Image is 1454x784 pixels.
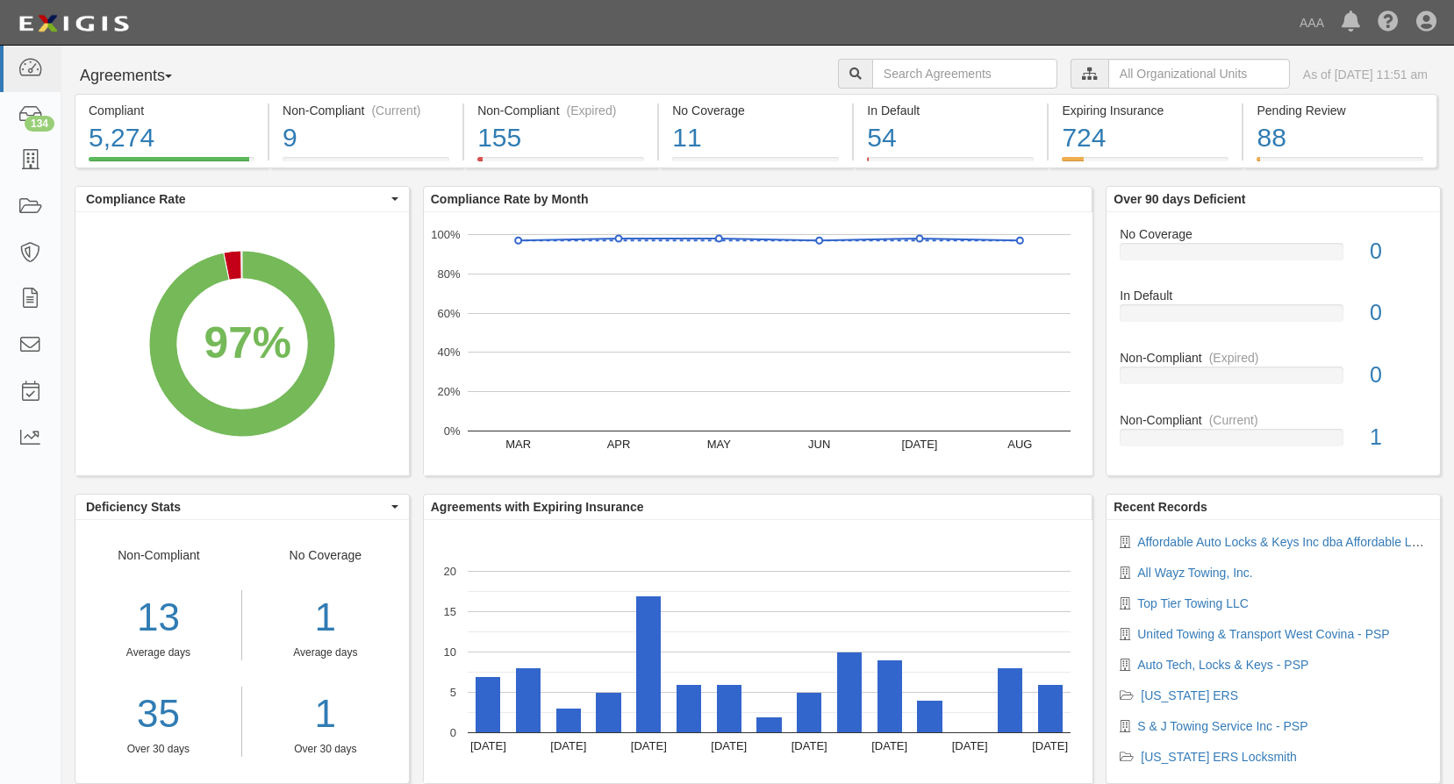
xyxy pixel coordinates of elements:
[1378,12,1399,33] i: Help Center - Complianz
[872,59,1057,89] input: Search Agreements
[1114,500,1207,514] b: Recent Records
[269,157,462,171] a: Non-Compliant(Current)9
[437,346,460,359] text: 40%
[437,267,460,281] text: 80%
[1209,411,1258,429] div: (Current)
[255,687,396,742] a: 1
[86,190,387,208] span: Compliance Rate
[424,520,1092,783] svg: A chart.
[437,306,460,319] text: 60%
[1120,225,1427,288] a: No Coverage0
[1107,411,1440,429] div: Non-Compliant
[75,645,241,660] div: Average days
[951,739,987,752] text: [DATE]
[75,546,242,757] div: Non-Compliant
[1137,658,1308,672] a: Auto Tech, Locks & Keys - PSP
[1291,5,1333,40] a: AAA
[75,59,206,94] button: Agreements
[1357,422,1440,453] div: 1
[204,311,291,374] div: 97%
[672,119,839,157] div: 11
[283,102,449,119] div: Non-Compliant (Current)
[659,157,852,171] a: No Coverage11
[1062,102,1228,119] div: Expiring Insurance
[283,119,449,157] div: 9
[867,119,1034,157] div: 54
[13,8,134,39] img: logo-5460c22ac91f19d4615b14bd174203de0afe785f0fc80cf4dbbc73dc1793850b.png
[1257,119,1422,157] div: 88
[901,438,937,451] text: [DATE]
[1257,102,1422,119] div: Pending Review
[450,686,456,699] text: 5
[255,742,396,757] div: Over 30 days
[450,726,456,739] text: 0
[631,739,667,752] text: [DATE]
[1137,596,1249,610] a: Top Tier Towing LLC
[1120,349,1427,411] a: Non-Compliant(Expired)0
[464,157,657,171] a: Non-Compliant(Expired)155
[86,498,387,516] span: Deficiency Stats
[1141,688,1238,702] a: [US_STATE] ERS
[255,645,396,660] div: Average days
[431,500,644,514] b: Agreements with Expiring Insurance
[75,157,268,171] a: Compliant5,274
[606,438,630,451] text: APR
[791,739,827,752] text: [DATE]
[1107,225,1440,243] div: No Coverage
[1303,66,1428,83] div: As of [DATE] 11:51 am
[75,687,241,742] a: 35
[470,739,506,752] text: [DATE]
[567,102,617,119] div: (Expired)
[505,438,531,451] text: MAR
[1007,438,1032,451] text: AUG
[443,424,460,438] text: 0%
[75,590,241,645] div: 13
[1120,287,1427,349] a: In Default0
[1120,411,1427,460] a: Non-Compliant(Current)1
[89,119,254,157] div: 5,274
[242,546,409,757] div: No Coverage
[1137,627,1389,641] a: United Towing & Transport West Covina - PSP
[431,228,461,241] text: 100%
[437,385,460,398] text: 20%
[443,605,455,618] text: 15
[1357,236,1440,267] div: 0
[1357,360,1440,391] div: 0
[371,102,420,119] div: (Current)
[1062,119,1228,157] div: 724
[1141,750,1297,764] a: [US_STATE] ERS Locksmith
[443,565,455,578] text: 20
[477,119,644,157] div: 155
[1243,157,1436,171] a: Pending Review88
[75,495,409,519] button: Deficiency Stats
[75,742,241,757] div: Over 30 days
[1107,287,1440,304] div: In Default
[477,102,644,119] div: Non-Compliant (Expired)
[706,438,731,451] text: MAY
[1049,157,1242,171] a: Expiring Insurance724
[75,212,409,475] svg: A chart.
[854,157,1047,171] a: In Default54
[1209,349,1259,367] div: (Expired)
[255,590,396,645] div: 1
[1137,566,1253,580] a: All Wayz Towing, Inc.
[871,739,907,752] text: [DATE]
[711,739,747,752] text: [DATE]
[550,739,586,752] text: [DATE]
[1114,192,1245,206] b: Over 90 days Deficient
[25,116,54,132] div: 134
[1108,59,1290,89] input: All Organizational Units
[1137,719,1307,733] a: S & J Towing Service Inc - PSP
[867,102,1034,119] div: In Default
[672,102,839,119] div: No Coverage
[424,212,1092,475] svg: A chart.
[1357,297,1440,329] div: 0
[808,438,830,451] text: JUN
[443,645,455,659] text: 10
[1107,349,1440,367] div: Non-Compliant
[75,187,409,211] button: Compliance Rate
